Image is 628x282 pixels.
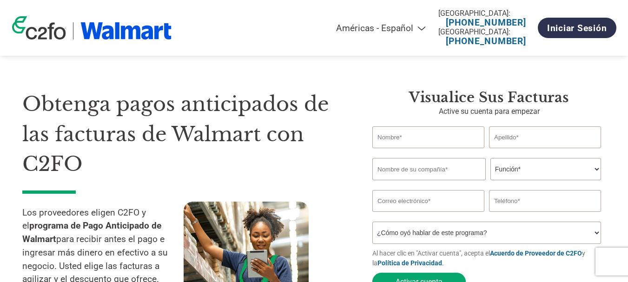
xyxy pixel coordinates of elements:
div: [GEOGRAPHIC_DATA]: [438,27,534,36]
h1: Obtenga pagos anticipados de las facturas de Walmart con C2FO [22,89,344,179]
div: Invalid last name or last name is too long [489,149,601,154]
div: Inavlid Email Address [372,213,484,218]
a: Iniciar sesión [538,18,616,38]
strong: programa de Pago Anticipado de Walmart [22,220,161,244]
input: Teléfono* [489,190,601,212]
a: Acuerdo de Proveedor de C2FO [490,249,582,257]
input: Nombre* [372,126,484,148]
a: [PHONE_NUMBER] [446,17,526,28]
select: Title/Role [490,158,601,180]
h3: Visualice sus facturas [372,89,606,106]
div: [GEOGRAPHIC_DATA]: [438,9,534,18]
input: Apellido* [489,126,601,148]
p: Al hacer clic en "Activar cuenta", acepta el y la . [372,249,606,268]
div: Inavlid Phone Number [489,213,601,218]
img: Walmart [80,22,172,39]
a: [PHONE_NUMBER] [446,36,526,46]
a: Política de Privacidad [377,259,442,267]
div: Invalid first name or first name is too long [372,149,484,154]
input: Nombre de su compañía* [372,158,486,180]
input: Invalid Email format [372,190,484,212]
p: Active su cuenta para empezar [372,106,606,117]
img: c2fo logo [12,16,66,39]
div: Invalid company name or company name is too long [372,181,601,186]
